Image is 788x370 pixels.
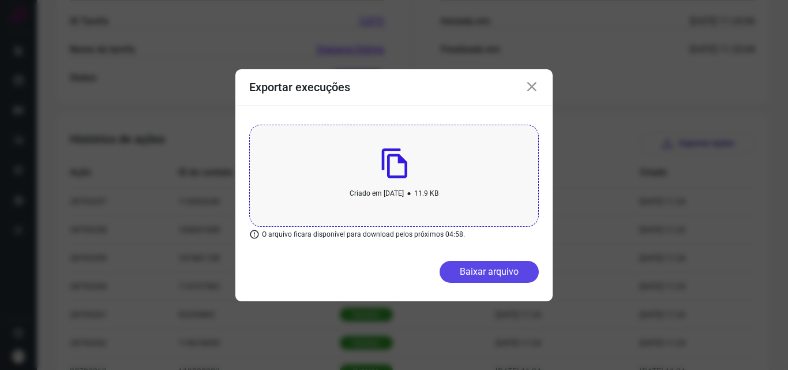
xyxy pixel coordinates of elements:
[249,80,350,94] h3: Exportar execuções
[350,184,438,203] p: Criado em [DATE] 11.9 KB
[407,184,411,203] b: •
[440,261,539,283] button: Baixar arquivo
[381,148,407,178] img: File
[249,227,465,242] p: O arquivo ficara disponível para download pelos próximos 04:58.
